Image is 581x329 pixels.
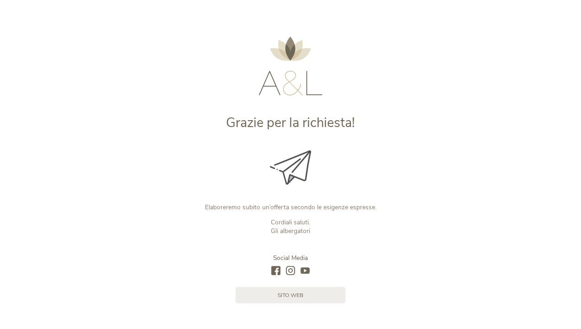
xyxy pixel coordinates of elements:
[236,287,345,303] a: sito web
[278,292,303,299] span: sito web
[258,37,323,96] img: AMONTI & LUNARIS Wellnessresort
[226,114,355,132] span: Grazie per la richiesta!
[138,218,443,235] p: Cordiali saluti. Gli albergatori
[273,254,308,262] span: Social Media
[271,266,280,276] a: facebook
[138,203,443,212] p: Elaboreremo subito un’offerta secondo le esigenze espresse.
[286,266,295,276] a: instagram
[301,266,310,276] a: youtube
[270,150,311,185] img: Grazie per la richiesta!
